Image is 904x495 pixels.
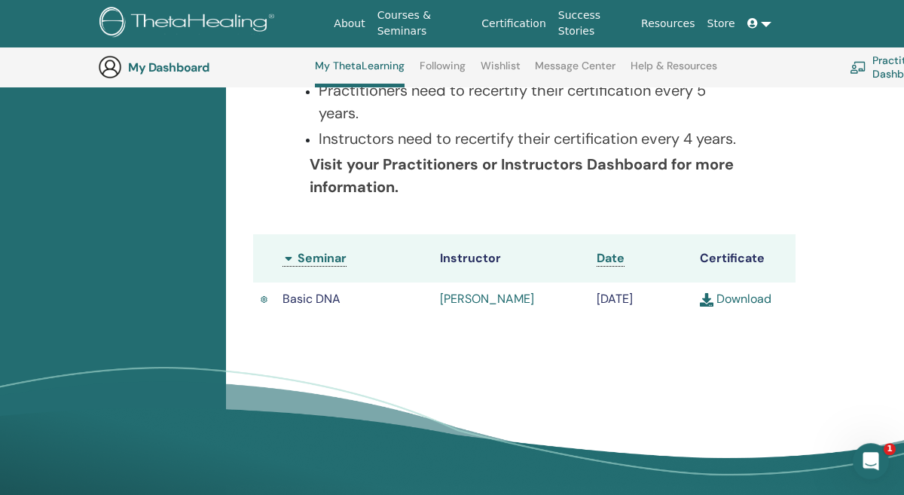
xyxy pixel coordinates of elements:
a: Success Stories [552,2,635,46]
th: Instructor [432,235,590,283]
a: About [328,11,371,38]
p: Practitioners need to recertify their certification every 5 years. [319,80,749,125]
a: Date [597,251,625,267]
img: logo.png [99,8,279,41]
a: My ThetaLearning [315,60,405,88]
a: Wishlist [481,60,521,84]
a: Resources [635,11,701,38]
img: chalkboard-teacher.svg [850,62,866,74]
a: Following [420,60,466,84]
h3: My Dashboard [128,61,279,75]
iframe: Intercom live chat [853,444,889,480]
img: Active Certificate [261,295,267,305]
a: Courses & Seminars [371,2,476,46]
img: download.svg [700,294,713,307]
a: Certification [475,11,551,38]
span: Basic DNA [282,292,341,307]
a: Download [700,292,771,307]
th: Certificate [692,235,796,283]
a: Message Center [535,60,615,84]
b: Visit your Practitioners or Instructors Dashboard for more information. [310,155,734,197]
a: Store [701,11,741,38]
a: [PERSON_NAME] [440,292,534,307]
span: 1 [884,444,896,456]
a: Help & Resources [631,60,717,84]
td: [DATE] [589,283,692,316]
img: generic-user-icon.jpg [98,56,122,80]
p: Instructors need to recertify their certification every 4 years. [319,128,749,151]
